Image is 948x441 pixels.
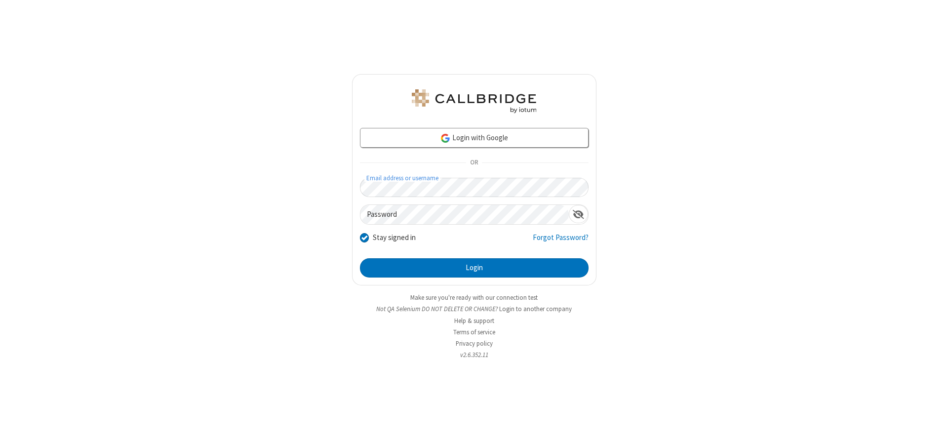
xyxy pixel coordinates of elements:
[569,205,588,223] div: Show password
[352,304,596,314] li: Not QA Selenium DO NOT DELETE OR CHANGE?
[360,258,589,278] button: Login
[533,232,589,251] a: Forgot Password?
[499,304,572,314] button: Login to another company
[360,128,589,148] a: Login with Google
[360,178,589,197] input: Email address or username
[454,317,494,325] a: Help & support
[410,293,538,302] a: Make sure you're ready with our connection test
[456,339,493,348] a: Privacy policy
[360,205,569,224] input: Password
[453,328,495,336] a: Terms of service
[373,232,416,243] label: Stay signed in
[352,350,596,360] li: v2.6.352.11
[410,89,538,113] img: QA Selenium DO NOT DELETE OR CHANGE
[440,133,451,144] img: google-icon.png
[466,156,482,170] span: OR
[923,415,941,434] iframe: Chat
